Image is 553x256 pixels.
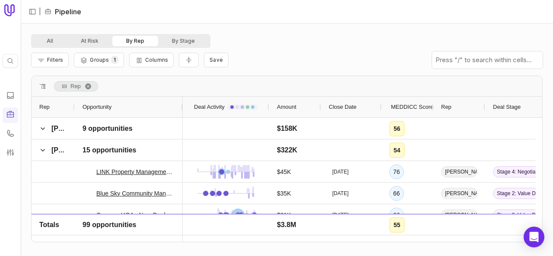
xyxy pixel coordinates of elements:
[394,145,400,155] div: 54
[393,188,400,199] div: 66
[332,168,349,175] time: [DATE]
[96,167,175,177] a: LINK Property Management - New Deal
[145,57,168,63] span: Columns
[277,210,291,220] span: $21K
[277,167,291,177] span: $45K
[204,53,229,67] button: Create a new saved view
[39,6,41,17] span: |
[493,188,542,199] span: Stage 2: Value Demonstration
[393,167,400,177] div: 76
[493,166,542,177] span: Stage 4: Negotiation
[332,233,349,240] time: [DATE]
[179,53,199,68] button: Collapse all rows
[39,102,50,112] span: Rep
[96,210,165,220] a: Coopers HOA - New Deal
[524,227,544,247] div: Open Intercom Messenger
[441,188,477,199] span: [PERSON_NAME]
[394,123,400,134] div: 56
[441,102,451,112] span: Rep
[158,36,209,46] button: By Stage
[54,81,98,92] span: Rep. Press ENTER to sort. Press DELETE to remove
[96,188,175,199] a: Blue Sky Community Management, LLC Deal
[441,231,477,242] span: [PERSON_NAME]
[67,36,112,46] button: At Risk
[493,209,542,221] span: Stage 2: Value Demonstration
[210,57,223,63] span: Save
[432,51,543,69] input: Press "/" to search within cells...
[194,102,225,112] span: Deal Activity
[393,210,400,220] div: 66
[389,97,426,117] div: MEDDICC Score
[441,209,477,221] span: [PERSON_NAME]
[33,36,67,46] button: All
[277,123,297,134] span: $158K
[51,125,109,132] span: [PERSON_NAME]
[83,102,111,112] span: Opportunity
[493,102,521,112] span: Deal Stage
[96,231,159,242] a: Mihi Management Deal
[332,190,349,197] time: [DATE]
[277,145,297,155] span: $322K
[111,56,118,64] span: 1
[393,231,400,242] div: 64
[31,53,69,67] button: Filter Pipeline
[493,231,542,242] span: Stage 3: Confirmation
[54,81,98,92] div: Row Groups
[44,6,81,17] li: Pipeline
[47,57,63,63] span: Filters
[277,231,291,242] span: $40K
[391,102,433,112] span: MEDDICC Score
[441,166,477,177] span: [PERSON_NAME]
[332,212,349,218] time: [DATE]
[70,81,81,92] span: Rep
[277,102,296,112] span: Amount
[83,123,133,134] span: 9 opportunities
[83,145,136,155] span: 15 opportunities
[277,188,291,199] span: $35K
[51,146,109,154] span: [PERSON_NAME]
[329,102,356,112] span: Close Date
[26,5,39,18] button: Expand sidebar
[74,53,124,67] button: Group Pipeline
[112,36,158,46] button: By Rep
[129,53,174,67] button: Columns
[90,57,109,63] span: Groups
